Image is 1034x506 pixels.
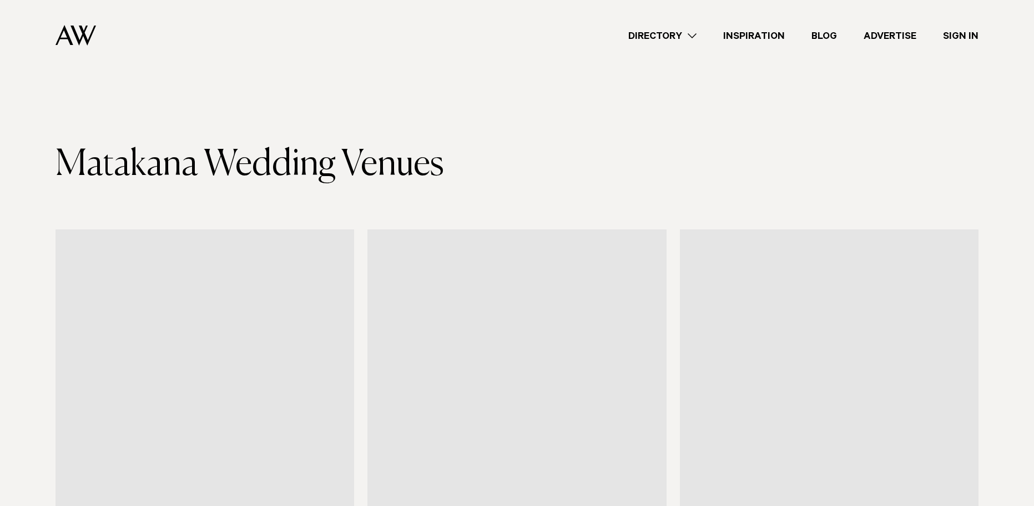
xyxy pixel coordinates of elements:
[710,28,798,43] a: Inspiration
[850,28,930,43] a: Advertise
[930,28,992,43] a: Sign In
[798,28,850,43] a: Blog
[56,145,517,185] h1: Matakana Wedding Venues
[615,28,710,43] a: Directory
[56,25,96,46] img: Auckland Weddings Logo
